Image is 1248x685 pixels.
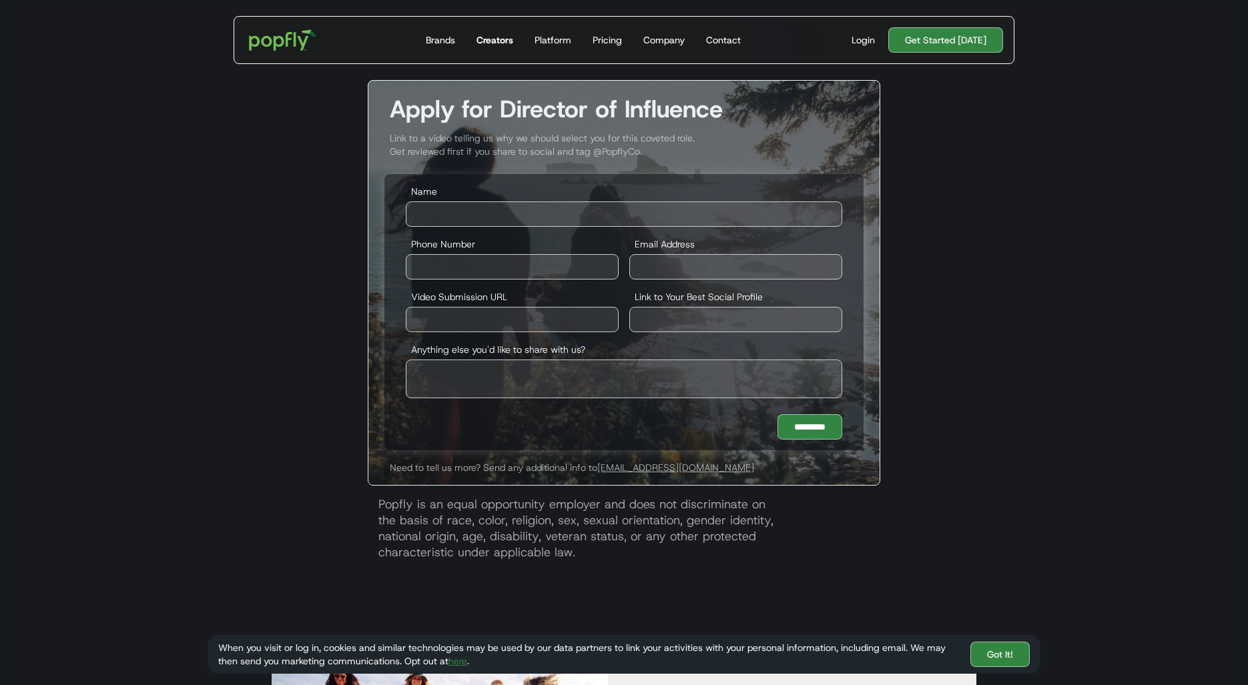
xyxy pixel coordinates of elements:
[406,185,842,198] label: Name
[218,641,960,668] div: When you visit or log in, cookies and similar technologies may be used by our data partners to li...
[477,33,513,47] div: Creators
[471,17,519,63] a: Creators
[593,33,622,47] div: Pricing
[240,20,326,60] a: home
[706,33,741,47] div: Contact
[368,486,880,560] p: Popfly is an equal opportunity employer and does not discriminate on the basis of race, color, re...
[448,655,467,667] a: here
[852,33,875,47] div: Login
[629,290,842,303] label: Link to Your Best Social Profile
[970,642,1030,667] a: Got It!
[368,461,880,474] div: Need to tell us more? Send any additional info to
[888,27,1003,53] a: Get Started [DATE]
[384,174,864,450] form: Director of Influence Application
[529,17,577,63] a: Platform
[406,343,842,356] label: Anything else you'd like to share with us?
[368,131,880,158] div: Link to a video telling us why we should select you for this coveted role. Get reviewed first if ...
[701,17,746,63] a: Contact
[420,17,460,63] a: Brands
[535,33,571,47] div: Platform
[406,237,619,251] label: Phone Number
[846,33,880,47] a: Login
[597,462,754,474] a: [EMAIL_ADDRESS][DOMAIN_NAME]
[638,17,690,63] a: Company
[587,17,627,63] a: Pricing
[629,237,842,251] label: Email Address
[390,93,723,125] strong: Apply for Director of Influence
[643,33,685,47] div: Company
[406,290,619,303] label: Video Submission URL
[426,33,455,47] div: Brands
